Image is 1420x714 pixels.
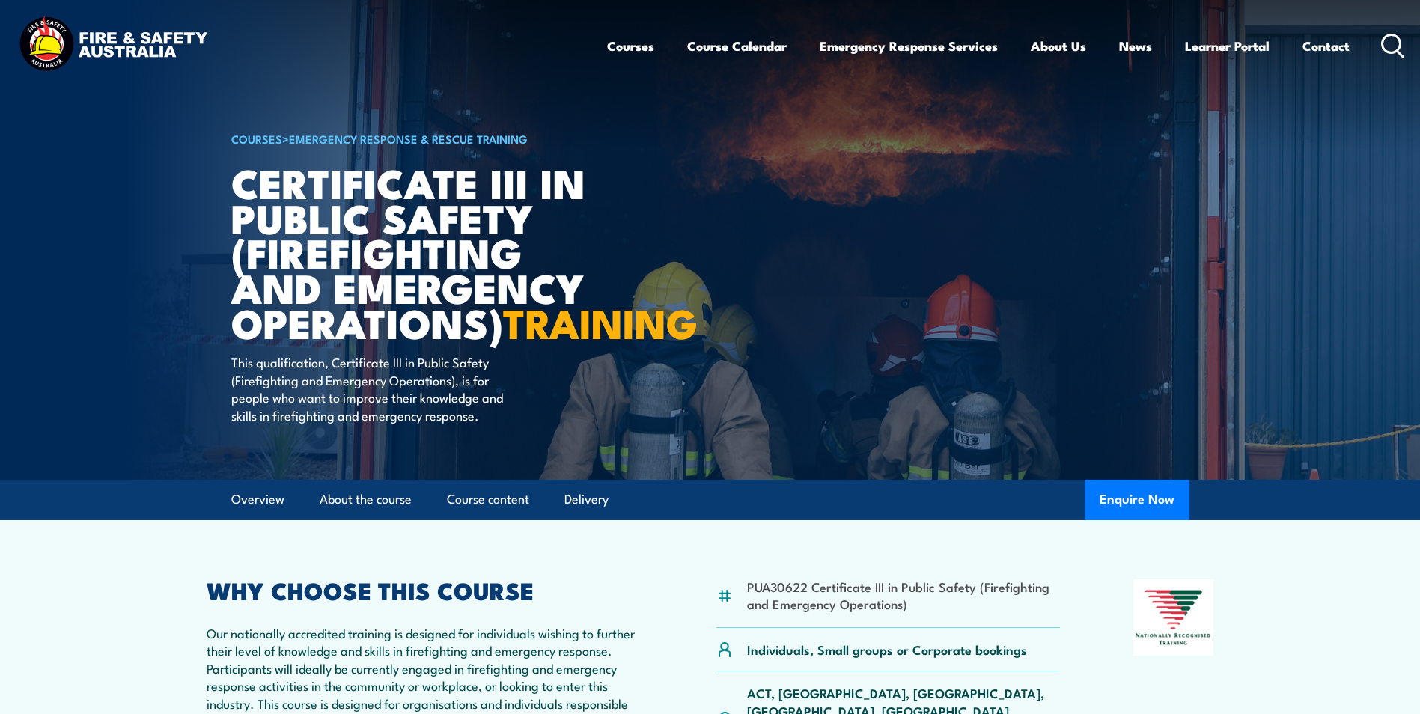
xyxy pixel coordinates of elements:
a: Course Calendar [687,26,787,66]
a: Learner Portal [1185,26,1270,66]
h1: Certificate III in Public Safety (Firefighting and Emergency Operations) [231,165,601,340]
a: News [1119,26,1152,66]
li: PUA30622 Certificate III in Public Safety (Firefighting and Emergency Operations) [747,578,1061,613]
a: Delivery [564,480,609,519]
a: Contact [1302,26,1350,66]
strong: TRAINING [503,290,698,353]
a: COURSES [231,130,282,147]
p: Individuals, Small groups or Corporate bookings [747,641,1027,658]
a: Course content [447,480,529,519]
h6: > [231,129,601,147]
a: About Us [1031,26,1086,66]
a: Courses [607,26,654,66]
a: Emergency Response Services [820,26,998,66]
a: Overview [231,480,284,519]
a: About the course [320,480,412,519]
a: Emergency Response & Rescue Training [289,130,528,147]
h2: WHY CHOOSE THIS COURSE [207,579,644,600]
p: This qualification, Certificate III in Public Safety (Firefighting and Emergency Operations), is ... [231,353,505,424]
button: Enquire Now [1085,480,1189,520]
img: Nationally Recognised Training logo. [1133,579,1214,656]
